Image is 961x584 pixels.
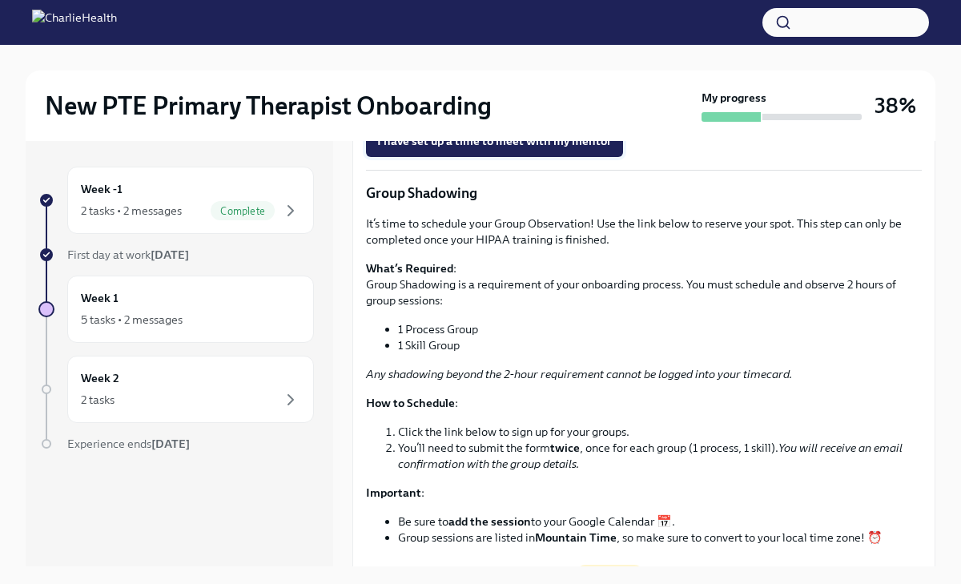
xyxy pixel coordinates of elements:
[398,424,922,440] li: Click the link below to sign up for your groups.
[81,289,119,307] h6: Week 1
[398,440,922,472] li: You’ll need to submit the form , once for each group (1 process, 1 skill).
[81,312,183,328] div: 5 tasks • 2 messages
[38,167,314,234] a: Week -12 tasks • 2 messagesComplete
[366,395,922,411] p: :
[398,514,922,530] li: Be sure to to your Google Calendar 📅.
[67,437,190,451] span: Experience ends
[398,337,922,353] li: 1 Skill Group
[81,369,119,387] h6: Week 2
[550,441,580,455] strong: twice
[875,91,916,120] h3: 38%
[366,183,922,203] p: Group Shadowing
[377,133,612,149] span: I have set up a time to meet with my mentor
[366,215,922,248] p: It’s time to schedule your Group Observation! Use the link below to reserve your spot. This step ...
[366,260,922,308] p: : Group Shadowing is a requirement of your onboarding process. You must schedule and observe 2 ho...
[398,530,922,546] li: Group sessions are listed in , so make sure to convert to your local time zone! ⏰
[38,247,314,263] a: First day at work[DATE]
[151,248,189,262] strong: [DATE]
[211,205,275,217] span: Complete
[366,396,455,410] strong: How to Schedule
[535,530,617,545] strong: Mountain Time
[366,485,922,501] p: :
[81,392,115,408] div: 2 tasks
[366,261,453,276] strong: What’s Required
[45,90,492,122] h2: New PTE Primary Therapist Onboarding
[67,248,189,262] span: First day at work
[366,367,792,381] em: Any shadowing beyond the 2-hour requirement cannot be logged into your timecard.
[366,125,623,157] button: I have set up a time to meet with my mentor
[81,180,123,198] h6: Week -1
[366,485,421,500] strong: Important
[38,276,314,343] a: Week 15 tasks • 2 messages
[398,321,922,337] li: 1 Process Group
[38,356,314,423] a: Week 22 tasks
[448,514,531,529] strong: add the session
[151,437,190,451] strong: [DATE]
[702,90,766,106] strong: My progress
[81,203,182,219] div: 2 tasks • 2 messages
[32,10,117,35] img: CharlieHealth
